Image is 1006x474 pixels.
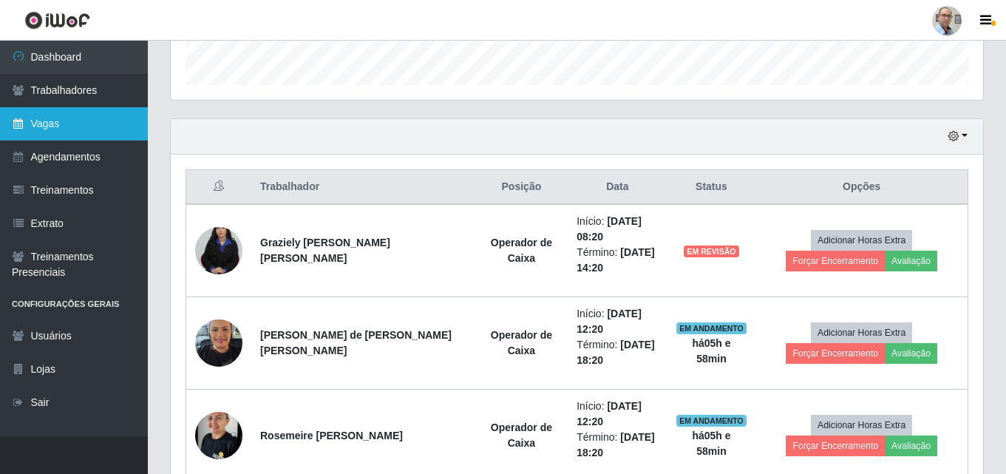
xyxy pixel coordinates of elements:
[786,251,885,271] button: Forçar Encerramento
[684,246,738,257] span: EM REVISÃO
[577,308,642,335] time: [DATE] 12:20
[577,400,642,427] time: [DATE] 12:20
[577,399,658,430] li: Início:
[195,404,242,467] img: 1739996135764.jpeg
[491,329,552,356] strong: Operador de Caixa
[667,170,756,205] th: Status
[260,237,390,264] strong: Graziely [PERSON_NAME] [PERSON_NAME]
[491,421,552,449] strong: Operador de Caixa
[568,170,667,205] th: Data
[676,322,747,334] span: EM ANDAMENTO
[692,337,730,365] strong: há 05 h e 58 min
[755,170,968,205] th: Opções
[885,343,937,364] button: Avaliação
[195,215,242,286] img: 1728318910753.jpeg
[577,245,658,276] li: Término:
[577,215,642,243] time: [DATE] 08:20
[577,337,658,368] li: Término:
[577,430,658,461] li: Término:
[475,170,568,205] th: Posição
[786,343,885,364] button: Forçar Encerramento
[24,11,90,30] img: CoreUI Logo
[786,436,885,456] button: Forçar Encerramento
[885,251,937,271] button: Avaliação
[251,170,475,205] th: Trabalhador
[260,329,452,356] strong: [PERSON_NAME] de [PERSON_NAME] [PERSON_NAME]
[692,430,730,457] strong: há 05 h e 58 min
[577,306,658,337] li: Início:
[195,311,242,374] img: 1725909093018.jpeg
[577,214,658,245] li: Início:
[811,322,912,343] button: Adicionar Horas Extra
[676,415,747,427] span: EM ANDAMENTO
[811,230,912,251] button: Adicionar Horas Extra
[260,430,403,441] strong: Rosemeire [PERSON_NAME]
[811,415,912,436] button: Adicionar Horas Extra
[491,237,552,264] strong: Operador de Caixa
[885,436,937,456] button: Avaliação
